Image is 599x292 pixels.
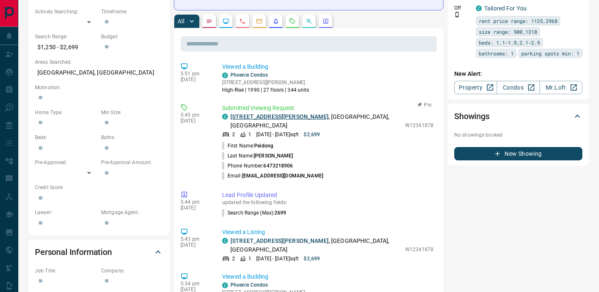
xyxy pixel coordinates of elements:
[222,162,293,170] p: Phone Number:
[232,131,235,138] p: 2
[454,106,582,126] div: Showings
[454,147,582,160] button: New Showing
[272,18,279,25] svg: Listing Alerts
[230,237,329,244] a: [STREET_ADDRESS][PERSON_NAME]
[178,18,184,24] p: All
[222,72,228,78] div: condos.ca
[35,33,97,40] p: Search Range:
[540,81,582,94] a: Mr.Loft
[101,267,163,275] p: Company:
[454,110,490,123] h2: Showings
[239,18,246,25] svg: Calls
[35,267,97,275] p: Job Title:
[232,255,235,262] p: 2
[101,33,163,40] p: Budget:
[479,27,537,36] span: size range: 900,1318
[413,101,437,109] button: Pin
[35,84,163,91] p: Motivation:
[35,209,97,216] p: Lawyer:
[35,58,163,66] p: Areas Searched:
[479,17,557,25] span: rent price range: 1125,2968
[223,18,229,25] svg: Lead Browsing Activity
[254,153,293,159] span: [PERSON_NAME]
[222,104,433,112] p: Submitted Viewing Request
[101,109,163,116] p: Min Size:
[454,4,471,12] p: Off
[479,49,514,57] span: bathrooms: 1
[222,200,433,205] p: updated the following fields:
[222,282,228,288] div: condos.ca
[181,199,210,205] p: 5:44 pm
[263,163,293,169] span: 6473218906
[35,245,112,259] h2: Personal Information
[230,282,268,288] a: Phoenix Condos
[101,159,163,166] p: Pre-Approval Amount:
[405,246,433,253] p: W12341878
[222,142,273,150] p: First Name:
[222,209,287,217] p: Search Range (Max) :
[304,255,320,262] p: $2,699
[454,131,582,139] p: No showings booked
[222,228,433,237] p: Viewed a Listing
[521,49,579,57] span: parking spots min: 1
[35,184,163,191] p: Credit Score:
[289,18,296,25] svg: Requests
[222,114,228,120] div: condos.ca
[35,40,97,54] p: $1,250 - $2,699
[206,18,213,25] svg: Notes
[35,66,163,80] p: [GEOGRAPHIC_DATA], [GEOGRAPHIC_DATA]
[304,131,320,138] p: $2,699
[454,81,497,94] a: Property
[181,205,210,211] p: [DATE]
[222,86,309,94] p: High-Rise | 1990 | 27 floors | 344 units
[35,109,97,116] p: Home Type:
[222,172,323,180] p: Email:
[497,81,540,94] a: Condos
[230,113,329,120] a: [STREET_ADDRESS][PERSON_NAME]
[181,236,210,242] p: 5:43 pm
[222,238,228,244] div: condos.ca
[454,12,460,17] svg: Push Notification Only
[476,5,482,11] div: condos.ca
[101,134,163,141] p: Baths:
[230,72,268,78] a: Phoenix Condos
[181,281,210,287] p: 5:34 pm
[306,18,312,25] svg: Opportunities
[479,38,540,47] span: beds: 1.1-1.9,2.1-2.9
[275,210,286,216] span: 2699
[222,152,293,160] p: Last Name:
[248,131,251,138] p: 1
[101,209,163,216] p: Mortgage Agent:
[35,134,97,141] p: Beds:
[222,62,433,71] p: Viewed a Building
[254,143,273,149] span: Peidong
[222,272,433,281] p: Viewed a Building
[248,255,251,262] p: 1
[256,255,299,262] p: [DATE] - [DATE] sqft
[181,242,210,248] p: [DATE]
[181,77,210,82] p: [DATE]
[484,5,527,12] a: Tailored For You
[35,159,97,166] p: Pre-Approved:
[181,118,210,124] p: [DATE]
[35,242,163,262] div: Personal Information
[222,191,433,200] p: Lead Profile Updated
[181,71,210,77] p: 5:51 pm
[181,112,210,118] p: 5:45 pm
[322,18,329,25] svg: Agent Actions
[242,173,323,179] span: [EMAIL_ADDRESS][DOMAIN_NAME]
[230,112,401,130] p: , [GEOGRAPHIC_DATA], [GEOGRAPHIC_DATA]
[230,237,401,254] p: , [GEOGRAPHIC_DATA], [GEOGRAPHIC_DATA]
[405,122,433,129] p: W12341878
[222,79,309,86] p: [STREET_ADDRESS][PERSON_NAME]
[256,18,262,25] svg: Emails
[101,8,163,15] p: Timeframe:
[256,131,299,138] p: [DATE] - [DATE] sqft
[454,70,582,78] p: New Alert:
[35,8,97,15] p: Actively Searching:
